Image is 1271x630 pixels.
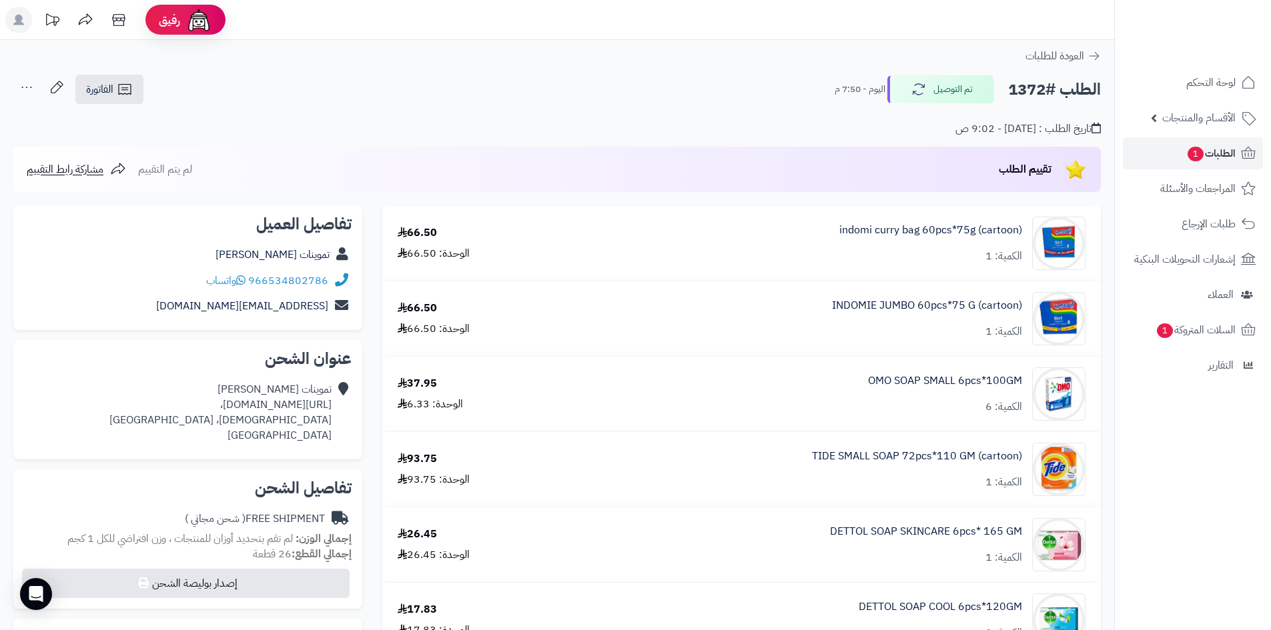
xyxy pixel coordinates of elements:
a: تحديثات المنصة [35,7,69,37]
span: 1 [1188,147,1204,161]
span: لم يتم التقييم [138,161,192,177]
div: تاريخ الطلب : [DATE] - 9:02 ص [955,121,1101,137]
img: ai-face.png [185,7,212,33]
strong: إجمالي القطع: [292,546,352,562]
img: 1747485777-d4e99b88-bc72-454d-93a2-c59a38dd-90x90.jpg [1033,443,1085,496]
a: التقارير [1123,349,1263,381]
a: واتساب [206,273,246,289]
small: 26 قطعة [253,546,352,562]
div: 66.50 [398,301,437,316]
div: 26.45 [398,527,437,542]
a: 966534802786 [248,273,328,289]
a: الطلبات1 [1123,137,1263,169]
a: السلات المتروكة1 [1123,314,1263,346]
strong: إجمالي الوزن: [296,531,352,547]
div: الوحدة: 26.45 [398,547,470,563]
h2: عنوان الشحن [24,351,352,367]
span: العملاء [1208,285,1234,304]
div: FREE SHIPMENT [185,511,325,527]
span: رفيق [159,12,180,28]
div: الوحدة: 93.75 [398,472,470,487]
div: 37.95 [398,376,437,391]
span: السلات المتروكة [1156,321,1236,339]
div: الوحدة: 66.50 [398,246,470,261]
a: [EMAIL_ADDRESS][DOMAIN_NAME] [156,298,328,314]
a: OMO SOAP SMALL 6pcs*100GM [868,373,1022,389]
a: طلبات الإرجاع [1123,208,1263,240]
span: لم تقم بتحديد أوزان للمنتجات ، وزن افتراضي للكل 1 كجم [67,531,293,547]
span: 1 [1157,323,1173,338]
a: الفاتورة [75,75,143,104]
span: طلبات الإرجاع [1182,215,1236,233]
span: تقييم الطلب [999,161,1051,177]
span: إشعارات التحويلات البنكية [1134,250,1236,269]
span: الفاتورة [86,81,113,97]
span: الطلبات [1186,144,1236,163]
a: إشعارات التحويلات البنكية [1123,243,1263,275]
div: الكمية: 1 [985,324,1022,339]
a: العملاء [1123,279,1263,311]
span: ( شحن مجاني ) [185,511,246,527]
span: لوحة التحكم [1186,73,1236,92]
div: الوحدة: 66.50 [398,321,470,337]
div: Open Intercom Messenger [20,578,52,610]
span: العودة للطلبات [1025,48,1084,64]
a: مشاركة رابط التقييم [27,161,126,177]
h2: تفاصيل العميل [24,216,352,232]
div: 93.75 [398,451,437,467]
span: المراجعات والأسئلة [1160,179,1236,198]
a: indomi curry bag 60pcs*75g (cartoon) [839,223,1022,238]
span: مشاركة رابط التقييم [27,161,103,177]
img: 1747485186-d151073f-bb49-41ec-b0fd-7adf63fb-90x90.jpg [1033,367,1085,421]
small: اليوم - 7:50 م [835,83,885,96]
span: الأقسام والمنتجات [1162,109,1236,127]
h2: تفاصيل الشحن [24,480,352,496]
a: تموينات [PERSON_NAME] [216,247,330,263]
a: DETTOL SOAP COOL 6pcs*120GM [859,599,1022,615]
span: التقارير [1208,356,1234,375]
div: الكمية: 1 [985,475,1022,490]
div: تموينات [PERSON_NAME] [URL][DOMAIN_NAME]، [DEMOGRAPHIC_DATA]، [GEOGRAPHIC_DATA] [GEOGRAPHIC_DATA] [109,382,332,443]
a: العودة للطلبات [1025,48,1101,64]
div: الكمية: 1 [985,550,1022,565]
img: 1747282742-cBKr205nrT5egUPiDKnJpiw0sXX7VmPF-90x90.jpg [1033,217,1085,270]
img: 1747486783-RcXxoVt7KuUTOEES8UwLjPVrmGDjbkK7-90x90.jpg [1033,518,1085,571]
div: الكمية: 6 [985,399,1022,415]
a: DETTOL SOAP SKINCARE 6pcs* 165 GM [830,524,1022,539]
div: 17.83 [398,602,437,617]
button: إصدار بوليصة الشحن [22,569,350,598]
button: تم التوصيل [887,75,994,103]
h2: الطلب #1372 [1008,76,1101,103]
div: الوحدة: 6.33 [398,397,463,412]
img: 1747283225-Screenshot%202025-05-15%20072245-90x90.jpg [1033,292,1085,345]
div: الكمية: 1 [985,249,1022,264]
a: TIDE SMALL SOAP 72pcs*110 GM (cartoon) [812,449,1022,464]
a: المراجعات والأسئلة [1123,173,1263,205]
a: لوحة التحكم [1123,67,1263,99]
div: 66.50 [398,225,437,241]
a: INDOMIE JUMBO 60pcs*75 G (cartoon) [832,298,1022,313]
